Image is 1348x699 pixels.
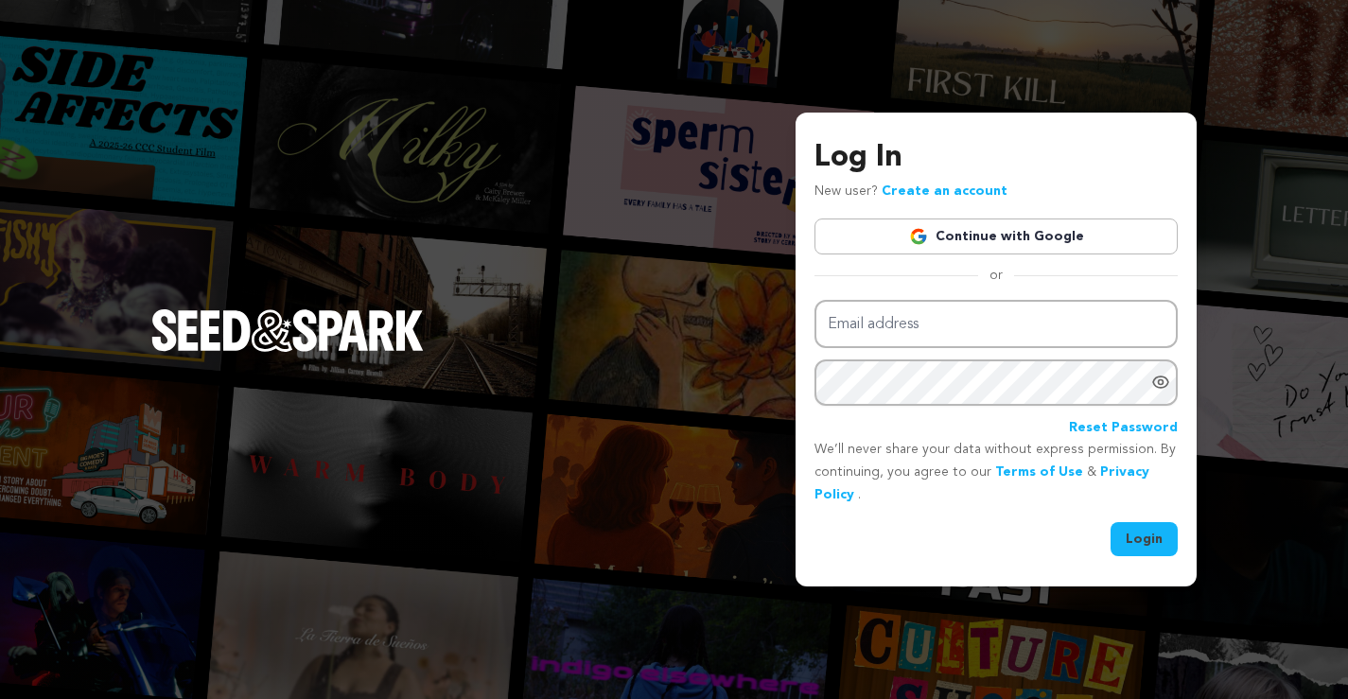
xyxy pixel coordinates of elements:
[995,465,1083,479] a: Terms of Use
[151,309,424,351] img: Seed&Spark Logo
[978,266,1014,285] span: or
[814,135,1178,181] h3: Log In
[814,465,1149,501] a: Privacy Policy
[814,439,1178,506] p: We’ll never share your data without express permission. By continuing, you agree to our & .
[1151,373,1170,392] a: Show password as plain text. Warning: this will display your password on the screen.
[814,181,1007,203] p: New user?
[1111,522,1178,556] button: Login
[882,184,1007,198] a: Create an account
[909,227,928,246] img: Google logo
[814,300,1178,348] input: Email address
[151,309,424,389] a: Seed&Spark Homepage
[1069,417,1178,440] a: Reset Password
[814,218,1178,254] a: Continue with Google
